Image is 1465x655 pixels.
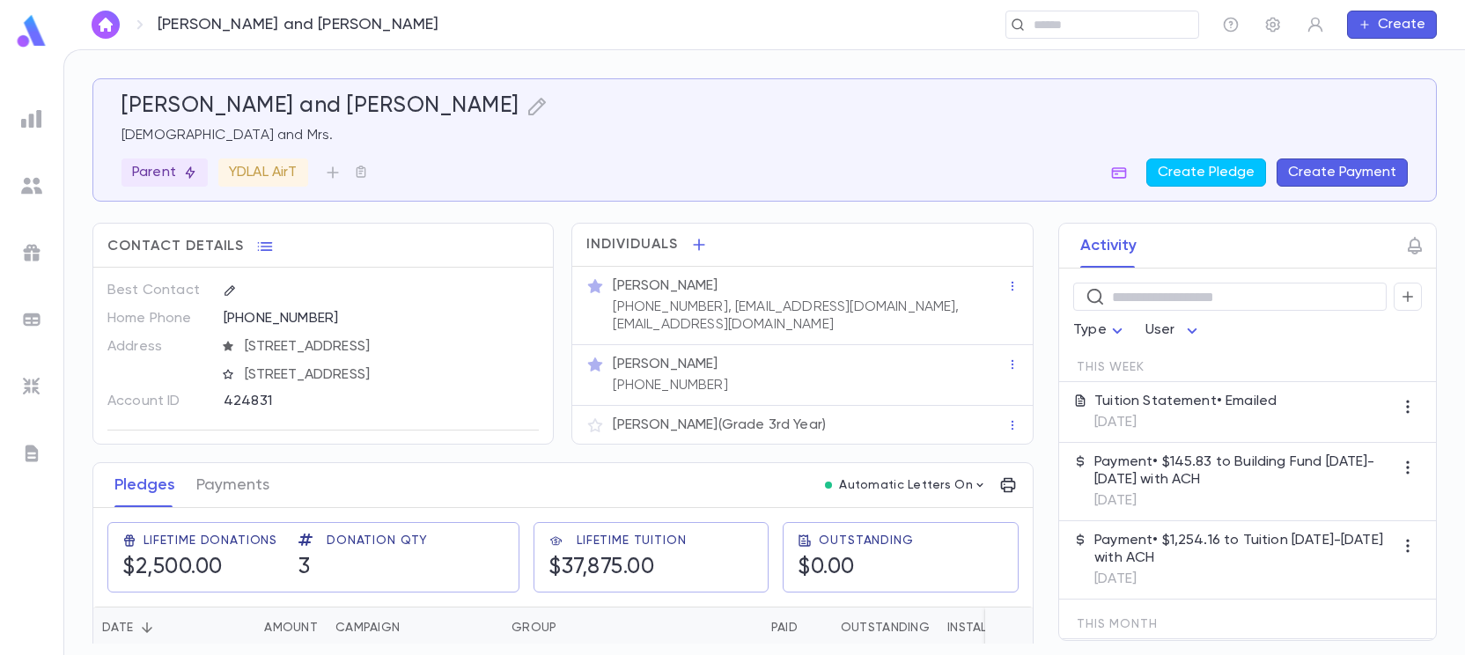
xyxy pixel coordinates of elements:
p: Address [107,333,209,361]
span: This Month [1077,617,1157,631]
span: Type [1073,323,1107,337]
div: Campaign [327,607,503,649]
img: imports_grey.530a8a0e642e233f2baf0ef88e8c9fcb.svg [21,376,42,397]
div: Date [93,607,212,649]
img: letters_grey.7941b92b52307dd3b8a917253454ce1c.svg [21,443,42,464]
div: Installments [947,607,1032,649]
span: Outstanding [819,534,913,548]
div: Outstanding [841,607,930,649]
div: Group [512,607,556,649]
p: [PERSON_NAME] [613,277,718,295]
p: Parent [132,164,197,181]
p: [PHONE_NUMBER], [EMAIL_ADDRESS][DOMAIN_NAME], [EMAIL_ADDRESS][DOMAIN_NAME] [613,298,1006,334]
button: Create [1347,11,1437,39]
div: Installments [939,607,1044,649]
h5: $2,500.00 [122,555,277,581]
p: [DATE] [1094,570,1394,588]
p: [DATE] [1094,414,1277,431]
button: Create Payment [1277,158,1408,187]
button: Sort [133,614,161,642]
div: 424831 [224,387,472,414]
div: User [1145,313,1204,348]
div: [PHONE_NUMBER] [224,305,539,331]
span: Lifetime Donations [144,534,277,548]
p: YDLAL AirT [229,164,298,181]
button: Payments [196,463,269,507]
div: Paid [771,607,798,649]
h5: 3 [298,555,428,581]
img: reports_grey.c525e4749d1bce6a11f5fe2a8de1b229.svg [21,108,42,129]
span: [STREET_ADDRESS] [238,338,541,356]
span: Donation Qty [327,534,428,548]
p: Account ID [107,387,209,416]
div: Amount [264,607,318,649]
div: Parent [121,158,208,187]
span: [STREET_ADDRESS] [238,366,541,384]
div: Group [503,607,635,649]
span: Contact Details [107,238,244,255]
button: Create Pledge [1146,158,1266,187]
img: students_grey.60c7aba0da46da39d6d829b817ac14fc.svg [21,175,42,196]
p: Tuition Statement • Emailed [1094,393,1277,410]
p: [PHONE_NUMBER] [613,377,727,394]
img: campaigns_grey.99e729a5f7ee94e3726e6486bddda8f1.svg [21,242,42,263]
h5: $0.00 [798,555,913,581]
p: [DEMOGRAPHIC_DATA] and Mrs. [121,127,1408,144]
p: [DATE] [1094,492,1394,510]
img: logo [14,14,49,48]
div: Type [1073,313,1128,348]
p: Best Contact [107,276,209,305]
span: Individuals [586,236,678,254]
div: Date [102,607,133,649]
button: Automatic Letters On [818,473,994,497]
span: Lifetime Tuition [577,534,686,548]
p: [PERSON_NAME] (Grade 3rd Year) [613,416,826,434]
span: This Week [1077,360,1145,374]
div: Campaign [335,607,400,649]
h5: $37,875.00 [548,555,686,581]
p: Payment • $145.83 to Building Fund [DATE]-[DATE] with ACH [1094,453,1394,489]
p: Automatic Letters On [839,478,973,492]
div: Outstanding [806,607,939,649]
img: batches_grey.339ca447c9d9533ef1741baa751efc33.svg [21,309,42,330]
p: Payment • $1,254.16 to Tuition [DATE]-[DATE] with ACH [1094,532,1394,567]
div: Paid [635,607,806,649]
p: [PERSON_NAME] and [PERSON_NAME] [158,15,439,34]
span: User [1145,323,1175,337]
img: home_white.a664292cf8c1dea59945f0da9f25487c.svg [95,18,116,32]
button: Activity [1080,224,1137,268]
div: Amount [212,607,327,649]
p: Home Phone [107,305,209,333]
p: [PERSON_NAME] [613,356,718,373]
h5: [PERSON_NAME] and [PERSON_NAME] [121,93,519,120]
div: YDLAL AirT [218,158,308,187]
button: Pledges [114,463,175,507]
